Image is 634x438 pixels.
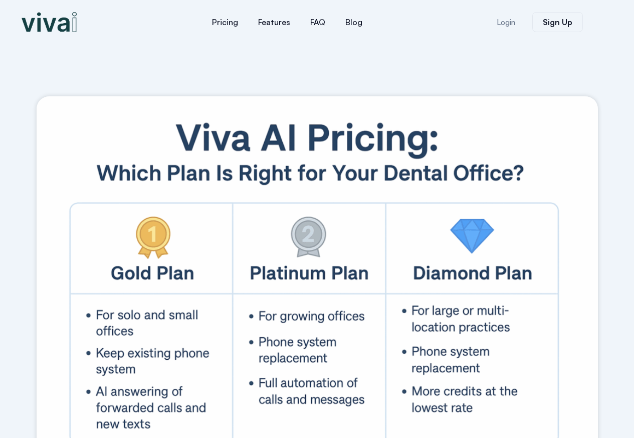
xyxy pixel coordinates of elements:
[335,10,372,34] a: Blog
[485,13,527,32] a: Login
[248,10,300,34] a: Features
[202,10,248,34] a: Pricing
[543,18,572,26] span: Sign Up
[300,10,335,34] a: FAQ
[532,12,583,32] a: Sign Up
[142,10,433,34] nav: Menu
[497,19,515,26] span: Login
